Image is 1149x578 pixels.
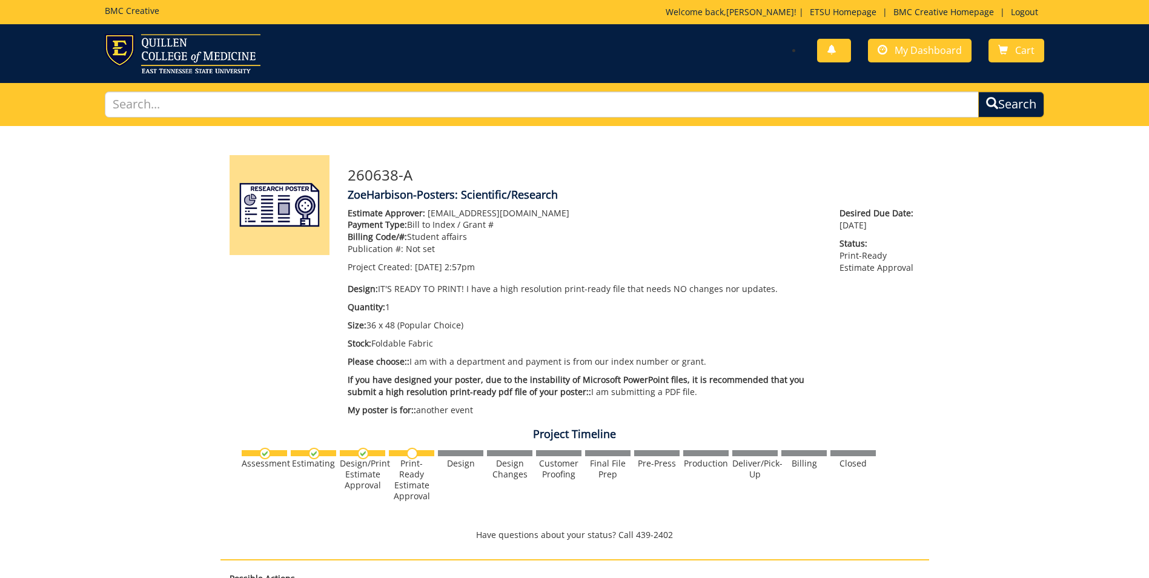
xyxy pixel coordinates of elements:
[348,337,822,350] p: Foldable Fabric
[348,283,378,294] span: Design:
[406,243,435,254] span: Not set
[348,356,409,367] span: Please choose::
[536,458,581,480] div: Customer Proofing
[1005,6,1044,18] a: Logout
[220,529,929,541] p: Have questions about your status? Call 439-2402
[105,34,260,73] img: ETSU logo
[291,458,336,469] div: Estimating
[348,301,385,313] span: Quantity:
[732,458,778,480] div: Deliver/Pick-Up
[348,283,822,295] p: IT'S READY TO PRINT! I have a high resolution print-ready file that needs NO changes nor updates.
[105,91,979,118] input: Search...
[220,428,929,440] h4: Project Timeline
[348,261,412,273] span: Project Created:
[348,207,822,219] p: [EMAIL_ADDRESS][DOMAIN_NAME]
[348,231,822,243] p: Student affairs
[988,39,1044,62] a: Cart
[348,356,822,368] p: I am with a department and payment is from our index number or grant.
[348,219,407,230] span: Payment Type:
[781,458,827,469] div: Billing
[634,458,680,469] div: Pre-Press
[105,6,159,15] h5: BMC Creative
[308,448,320,459] img: checkmark
[230,155,329,255] img: Product featured image
[340,458,385,491] div: Design/Print Estimate Approval
[348,404,416,416] span: My poster is for::
[666,6,1044,18] p: Welcome back, ! | | |
[348,404,822,416] p: another event
[895,44,962,57] span: My Dashboard
[839,207,919,231] p: [DATE]
[487,458,532,480] div: Design Changes
[585,458,631,480] div: Final File Prep
[242,458,287,469] div: Assessment
[348,243,403,254] span: Publication #:
[839,238,919,274] p: Print-Ready Estimate Approval
[839,207,919,219] span: Desired Due Date:
[348,167,920,183] h3: 260638-A
[1015,44,1035,57] span: Cart
[868,39,972,62] a: My Dashboard
[348,301,822,313] p: 1
[348,337,371,349] span: Stock:
[348,207,425,219] span: Estimate Approver:
[839,238,919,250] span: Status:
[259,448,271,459] img: checkmark
[978,91,1044,118] button: Search
[348,319,822,331] p: 36 x 48 (Popular Choice)
[389,458,434,502] div: Print-Ready Estimate Approval
[348,219,822,231] p: Bill to Index / Grant #
[683,458,729,469] div: Production
[406,448,418,459] img: no
[348,189,920,201] h4: ZoeHarbison-Posters: Scientific/Research
[415,261,475,273] span: [DATE] 2:57pm
[438,458,483,469] div: Design
[830,458,876,469] div: Closed
[804,6,882,18] a: ETSU Homepage
[348,374,804,397] span: If you have designed your poster, due to the instability of Microsoft PowerPoint files, it is rec...
[348,319,366,331] span: Size:
[348,374,822,398] p: I am submitting a PDF file.
[357,448,369,459] img: checkmark
[726,6,794,18] a: [PERSON_NAME]
[887,6,1000,18] a: BMC Creative Homepage
[348,231,407,242] span: Billing Code/#:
